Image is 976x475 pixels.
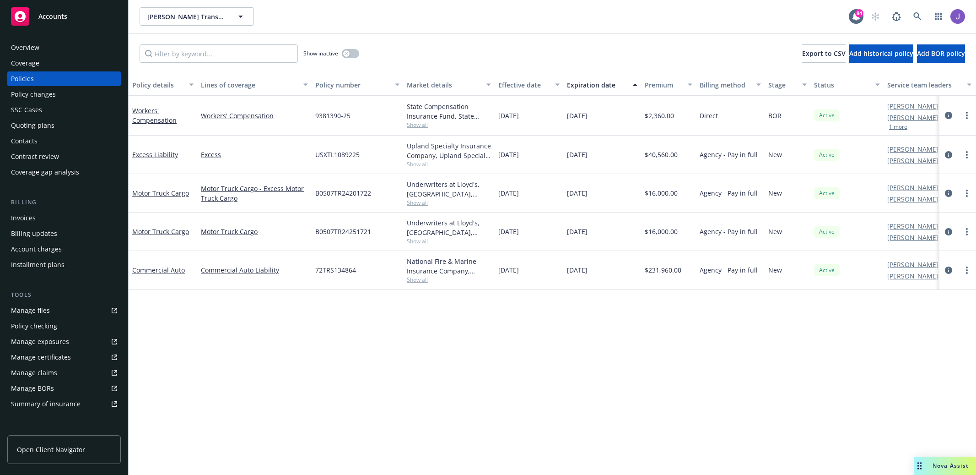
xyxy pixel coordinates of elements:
[700,227,758,236] span: Agency - Pay in full
[407,276,491,284] span: Show all
[407,80,481,90] div: Market details
[498,227,519,236] span: [DATE]
[645,80,682,90] div: Premium
[7,334,121,349] a: Manage exposures
[11,71,34,86] div: Policies
[914,457,925,475] div: Drag to move
[914,457,976,475] button: Nova Assist
[7,103,121,117] a: SSC Cases
[11,257,65,272] div: Installment plans
[407,121,491,129] span: Show all
[7,198,121,207] div: Billing
[645,111,674,120] span: $2,360.00
[700,265,758,275] span: Agency - Pay in full
[11,242,62,257] div: Account charges
[315,188,371,198] span: B0507TR24201722
[7,118,121,133] a: Quoting plans
[201,184,308,203] a: Motor Truck Cargo - Excess Motor Truck Cargo
[645,265,681,275] span: $231,960.00
[884,74,975,96] button: Service team leaders
[11,366,57,380] div: Manage claims
[498,188,519,198] span: [DATE]
[887,7,906,26] a: Report a Bug
[7,397,121,411] a: Summary of insurance
[641,74,696,96] button: Premium
[961,110,972,121] a: more
[7,350,121,365] a: Manage certificates
[132,106,177,125] a: Workers' Compensation
[11,226,57,241] div: Billing updates
[887,194,938,204] a: [PERSON_NAME]
[887,260,938,269] a: [PERSON_NAME]
[7,303,121,318] a: Manage files
[407,141,491,160] div: Upland Specialty Insurance Company, Upland Specialty Insurance Company, Risk Placement Services, ...
[132,189,189,197] a: Motor Truck Cargo
[768,227,782,236] span: New
[943,226,954,237] a: circleInformation
[11,103,42,117] div: SSC Cases
[855,9,863,17] div: 84
[11,40,39,55] div: Overview
[147,12,226,22] span: [PERSON_NAME] Transportation, Inc.
[917,49,965,58] span: Add BOR policy
[407,102,491,121] div: State Compensation Insurance Fund, State Compensation Insurance Fund (SCIF)
[849,49,913,58] span: Add historical policy
[7,134,121,148] a: Contacts
[315,111,350,120] span: 9381390-25
[132,227,189,236] a: Motor Truck Cargo
[700,188,758,198] span: Agency - Pay in full
[498,111,519,120] span: [DATE]
[312,74,403,96] button: Policy number
[818,151,836,159] span: Active
[7,226,121,241] a: Billing updates
[11,165,79,180] div: Coverage gap analysis
[407,257,491,276] div: National Fire & Marine Insurance Company, Berkshire Hathaway Specialty Insurance, Risk Placement ...
[768,111,782,120] span: BOR
[11,303,50,318] div: Manage files
[7,381,121,396] a: Manage BORs
[407,218,491,237] div: Underwriters at Lloyd's, [GEOGRAPHIC_DATA], [PERSON_NAME] of [GEOGRAPHIC_DATA], Risk Placement Se...
[567,111,588,120] span: [DATE]
[818,111,836,120] span: Active
[7,211,121,225] a: Invoices
[563,74,641,96] button: Expiration date
[315,265,356,275] span: 72TRS134864
[943,149,954,160] a: circleInformation
[7,290,121,300] div: Tools
[11,381,54,396] div: Manage BORs
[201,227,308,236] a: Motor Truck Cargo
[818,266,836,274] span: Active
[498,80,550,90] div: Effective date
[11,56,39,71] div: Coverage
[768,150,782,159] span: New
[908,7,927,26] a: Search
[140,7,254,26] button: [PERSON_NAME] Transportation, Inc.
[567,80,627,90] div: Expiration date
[495,74,563,96] button: Effective date
[943,188,954,199] a: circleInformation
[7,40,121,55] a: Overview
[140,44,298,63] input: Filter by keyword...
[129,74,197,96] button: Policy details
[17,445,85,454] span: Open Client Navigator
[132,150,178,159] a: Excess Liability
[567,265,588,275] span: [DATE]
[7,165,121,180] a: Coverage gap analysis
[38,13,67,20] span: Accounts
[567,150,588,159] span: [DATE]
[700,80,751,90] div: Billing method
[407,160,491,168] span: Show all
[765,74,810,96] button: Stage
[201,265,308,275] a: Commercial Auto Liability
[802,49,846,58] span: Export to CSV
[567,227,588,236] span: [DATE]
[7,257,121,272] a: Installment plans
[818,189,836,197] span: Active
[407,237,491,245] span: Show all
[201,150,308,159] a: Excess
[407,199,491,207] span: Show all
[567,188,588,198] span: [DATE]
[887,144,938,154] a: [PERSON_NAME]
[11,211,36,225] div: Invoices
